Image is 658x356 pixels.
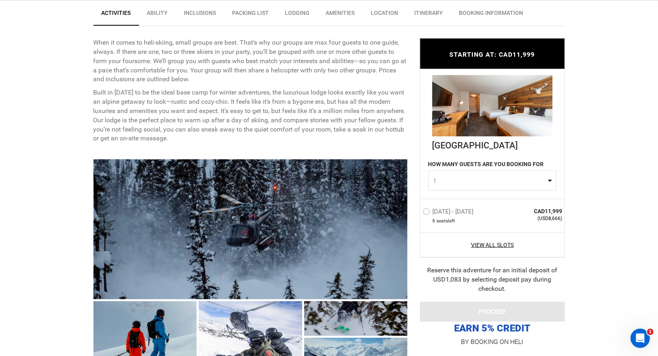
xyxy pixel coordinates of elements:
span: seat left [437,218,455,224]
a: Ability [139,5,176,25]
p: Built in [DATE] to be the ideal base camp for winter adventures, the luxurious lodge looks exactl... [93,88,408,143]
span: s [446,218,448,224]
div: Reserve this adventure for an initial deposit of USD1,083 by selecting deposit pay during checkout. [420,266,565,294]
p: BY BOOKING ON HELI [420,336,565,347]
a: View All Slots [423,241,563,249]
span: (USD8,666) [504,215,563,222]
a: Inclusions [176,5,224,25]
a: Packing List [224,5,277,25]
a: Location [363,5,407,25]
a: BOOKING INFORMATION [451,5,531,25]
a: Activities [93,5,139,26]
span: 1 [434,177,546,185]
a: Lodging [277,5,318,25]
span: 6 [433,218,436,224]
img: 8e7e43b63d12df69e1d182e7f2442c79.jpg [432,75,553,136]
iframe: Intercom live chat [631,329,650,348]
a: Amenities [318,5,363,25]
button: 1 [428,171,556,191]
label: HOW MANY GUESTS ARE YOU BOOKING FOR [428,160,544,171]
span: 1 [647,329,654,335]
span: CAD11,999 [504,207,563,215]
button: PROCEED [420,301,565,321]
span: STARTING AT: CAD11,999 [450,51,535,58]
label: [DATE] - [DATE] [423,208,476,218]
div: [GEOGRAPHIC_DATA] [432,136,552,151]
a: Itinerary [407,5,451,25]
p: When it comes to heli-skiing, small groups are best. That’s why our groups are max four guests to... [93,38,408,84]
